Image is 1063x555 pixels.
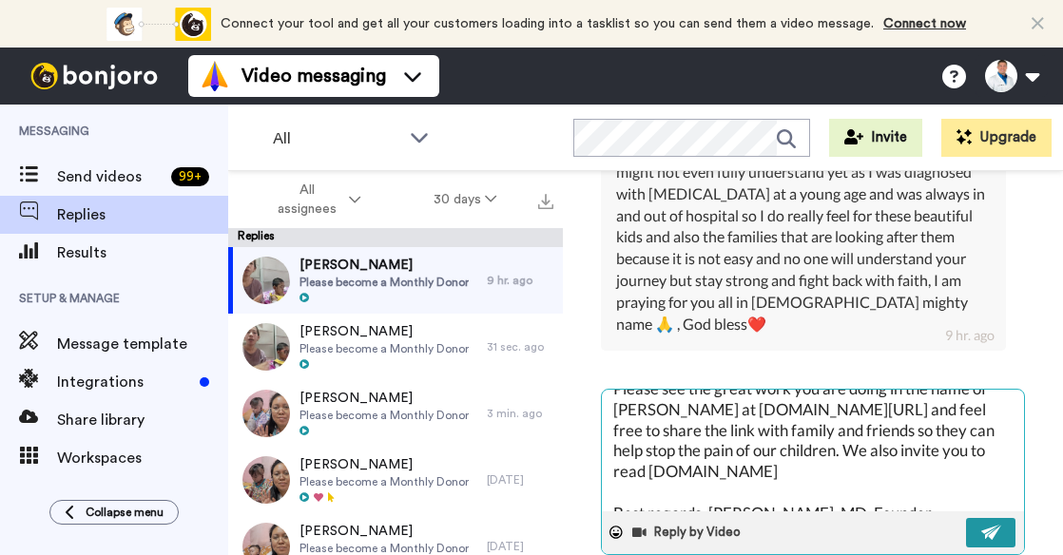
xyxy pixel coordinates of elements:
span: Results [57,241,228,264]
button: Upgrade [941,119,1052,157]
span: [PERSON_NAME] [300,455,469,474]
img: bj-logo-header-white.svg [23,63,165,89]
span: Connect your tool and get all your customers loading into a tasklist so you can send them a video... [221,17,874,30]
span: Please become a Monthly Donor [300,275,469,290]
div: Replies [228,228,563,247]
button: Export all results that match these filters now. [532,185,559,214]
div: animation [106,8,211,41]
span: [PERSON_NAME] [300,256,469,275]
textarea: Dear [PERSON_NAME], God bless you and your family! Thanks for the love, encouragement, support, a... [602,390,1024,511]
span: [PERSON_NAME] [300,522,469,541]
span: [PERSON_NAME] [300,322,469,341]
img: ac87f340-568d-4d3f-9815-a7f17eb324e1-thumb.jpg [242,456,290,504]
span: Workspaces [57,447,228,469]
span: Integrations [57,371,192,393]
img: send-white.svg [981,525,1002,540]
button: Collapse menu [49,500,179,525]
span: Please become a Monthly Donor [300,474,469,489]
button: All assignees [232,173,397,226]
span: Please become a Monthly Donor [300,341,469,356]
div: 3 min. ago [487,406,553,421]
a: Connect now [883,17,966,30]
div: Hi [PERSON_NAME], Thank you for your video as I do appreciate your message, I know how hard it ca... [616,96,991,335]
a: [PERSON_NAME]Please become a Monthly Donor3 min. ago [228,380,563,447]
div: [DATE] [487,539,553,554]
a: [PERSON_NAME]Please become a Monthly Donor9 hr. ago [228,247,563,314]
span: All assignees [268,181,345,219]
span: Please become a Monthly Donor [300,408,469,423]
span: Message template [57,333,228,355]
button: Reply by Video [630,518,746,546]
button: Invite [829,119,922,157]
div: [DATE] [487,472,553,488]
span: Collapse menu [86,505,164,520]
img: bb98dc50-8ef0-4be1-9f89-6001e2e37289-thumb.jpg [242,323,290,371]
div: 9 hr. ago [945,326,995,345]
a: [PERSON_NAME]Please become a Monthly Donor[DATE] [228,447,563,513]
img: ef1e0e6d-fec0-4e1e-af78-28bc1c3a853c-thumb.jpg [242,257,290,304]
div: 31 sec. ago [487,339,553,354]
span: Send videos [57,165,164,188]
span: Video messaging [242,63,386,89]
img: 7eb14071-b91c-4c86-8421-632643e03ff6-thumb.jpg [242,390,290,437]
div: 9 hr. ago [487,273,553,288]
img: vm-color.svg [200,61,230,91]
span: All [273,127,400,150]
a: [PERSON_NAME]Please become a Monthly Donor31 sec. ago [228,314,563,380]
span: [PERSON_NAME] [300,389,469,408]
span: Replies [57,203,228,226]
img: export.svg [538,194,553,209]
button: 30 days [397,182,533,217]
span: Share library [57,409,228,431]
div: 99 + [171,167,209,186]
